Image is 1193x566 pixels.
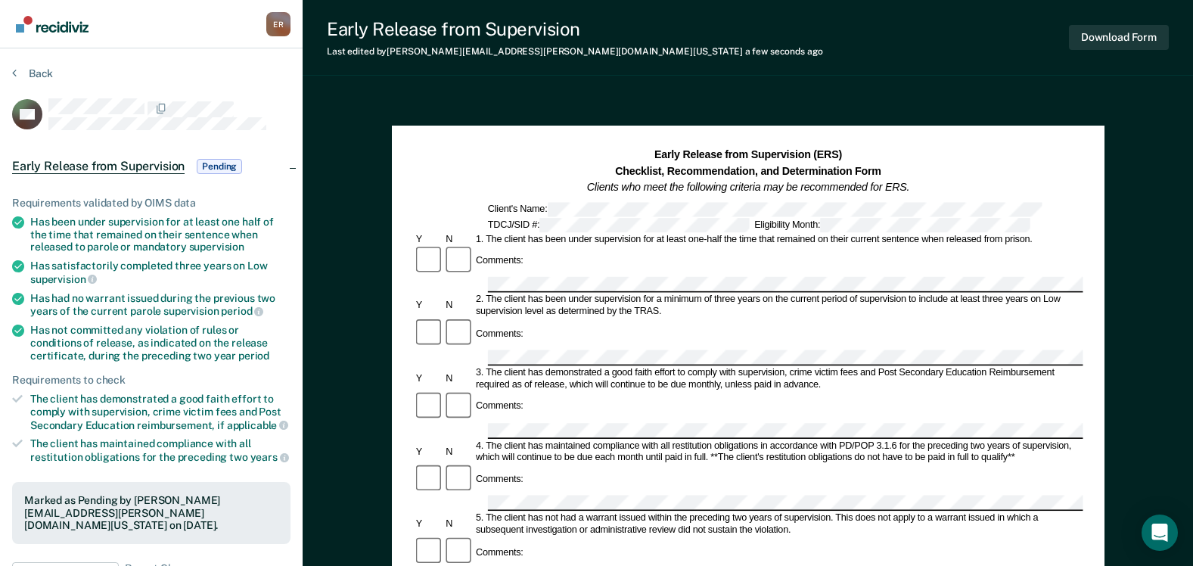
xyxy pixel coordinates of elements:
[474,328,526,340] div: Comments:
[197,159,242,174] span: Pending
[474,294,1083,319] div: 2. The client has been under supervision for a minimum of three years on the current period of su...
[266,12,290,36] button: Profile dropdown button
[12,197,290,210] div: Requirements validated by OIMS data
[16,16,89,33] img: Recidiviz
[1069,25,1169,50] button: Download Form
[474,440,1083,464] div: 4. The client has maintained compliance with all restitution obligations in accordance with PD/PO...
[413,518,443,530] div: Y
[443,373,474,385] div: N
[189,241,244,253] span: supervision
[238,350,269,362] span: period
[474,401,526,413] div: Comments:
[474,546,526,558] div: Comments:
[443,300,474,312] div: N
[413,446,443,458] div: Y
[615,165,881,177] strong: Checklist, Recommendation, and Determination Form
[30,260,290,285] div: Has satisfactorily completed three years on Low
[12,67,53,80] button: Back
[250,451,289,463] span: years
[474,255,526,267] div: Comments:
[443,518,474,530] div: N
[586,181,909,193] em: Clients who meet the following criteria may be recommended for ERS.
[474,233,1083,245] div: 1. The client has been under supervision for at least one-half the time that remained on their cu...
[30,393,290,431] div: The client has demonstrated a good faith effort to comply with supervision, crime victim fees and...
[474,474,526,486] div: Comments:
[24,494,278,532] div: Marked as Pending by [PERSON_NAME][EMAIL_ADDRESS][PERSON_NAME][DOMAIN_NAME][US_STATE] on [DATE].
[413,233,443,245] div: Y
[30,216,290,253] div: Has been under supervision for at least one half of the time that remained on their sentence when...
[474,512,1083,536] div: 5. The client has not had a warrant issued within the preceding two years of supervision. This do...
[30,437,290,463] div: The client has maintained compliance with all restitution obligations for the preceding two
[227,419,288,431] span: applicable
[30,273,97,285] span: supervision
[327,46,823,57] div: Last edited by [PERSON_NAME][EMAIL_ADDRESS][PERSON_NAME][DOMAIN_NAME][US_STATE]
[752,218,1033,232] div: Eligibility Month:
[413,300,443,312] div: Y
[443,233,474,245] div: N
[443,446,474,458] div: N
[745,46,823,57] span: a few seconds ago
[485,202,1043,216] div: Client's Name:
[327,18,823,40] div: Early Release from Supervision
[1142,515,1178,551] div: Open Intercom Messenger
[485,218,751,232] div: TDCJ/SID #:
[12,374,290,387] div: Requirements to check
[474,367,1083,391] div: 3. The client has demonstrated a good faith effort to comply with supervision, crime victim fees ...
[413,373,443,385] div: Y
[221,305,263,317] span: period
[30,324,290,362] div: Has not committed any violation of rules or conditions of release, as indicated on the release ce...
[266,12,290,36] div: E R
[12,159,185,174] span: Early Release from Supervision
[654,148,842,160] strong: Early Release from Supervision (ERS)
[30,292,290,318] div: Has had no warrant issued during the previous two years of the current parole supervision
